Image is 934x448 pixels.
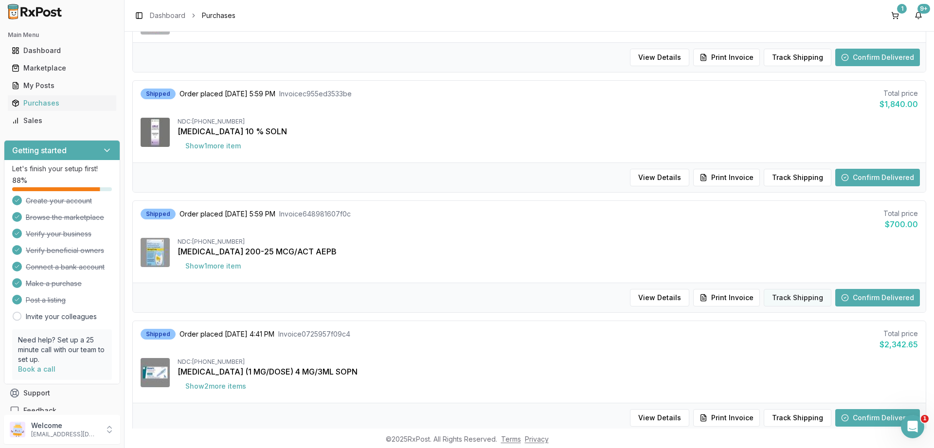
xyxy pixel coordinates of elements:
[880,329,918,339] div: Total price
[887,8,903,23] button: 1
[4,402,120,419] button: Feedback
[764,409,831,427] button: Track Shipping
[26,279,82,288] span: Make a purchase
[141,329,176,340] div: Shipped
[630,49,689,66] button: View Details
[18,365,55,373] a: Book a call
[764,49,831,66] button: Track Shipping
[8,94,116,112] a: Purchases
[4,43,120,58] button: Dashboard
[178,125,918,137] div: [MEDICAL_DATA] 10 % SOLN
[12,116,112,125] div: Sales
[12,63,112,73] div: Marketplace
[835,289,920,306] button: Confirm Delivered
[917,4,930,14] div: 9+
[180,209,275,219] span: Order placed [DATE] 5:59 PM
[8,59,116,77] a: Marketplace
[921,415,929,423] span: 1
[8,31,116,39] h2: Main Menu
[693,409,760,427] button: Print Invoice
[12,176,27,185] span: 88 %
[279,89,352,99] span: Invoice c955ed3533be
[178,257,249,275] button: Show1more item
[178,366,918,377] div: [MEDICAL_DATA] (1 MG/DOSE) 4 MG/3ML SOPN
[630,409,689,427] button: View Details
[178,246,918,257] div: [MEDICAL_DATA] 200-25 MCG/ACT AEPB
[8,77,116,94] a: My Posts
[141,118,170,147] img: Jublia 10 % SOLN
[4,113,120,128] button: Sales
[180,89,275,99] span: Order placed [DATE] 5:59 PM
[178,137,249,155] button: Show1more item
[202,11,235,20] span: Purchases
[26,312,97,322] a: Invite your colleagues
[141,209,176,219] div: Shipped
[26,246,104,255] span: Verify beneficial owners
[764,289,831,306] button: Track Shipping
[278,329,350,339] span: Invoice 0725957f09c4
[31,430,99,438] p: [EMAIL_ADDRESS][DOMAIN_NAME]
[764,169,831,186] button: Track Shipping
[31,421,99,430] p: Welcome
[26,213,104,222] span: Browse the marketplace
[880,89,918,98] div: Total price
[10,422,25,437] img: User avatar
[897,4,907,14] div: 1
[835,169,920,186] button: Confirm Delivered
[18,335,106,364] p: Need help? Set up a 25 minute call with our team to set up.
[8,112,116,129] a: Sales
[693,49,760,66] button: Print Invoice
[4,60,120,76] button: Marketplace
[501,435,521,443] a: Terms
[178,358,918,366] div: NDC: [PHONE_NUMBER]
[279,209,351,219] span: Invoice 648981607f0c
[630,169,689,186] button: View Details
[141,238,170,267] img: Breo Ellipta 200-25 MCG/ACT AEPB
[141,89,176,99] div: Shipped
[178,377,254,395] button: Show2more items
[26,262,105,272] span: Connect a bank account
[141,358,170,387] img: Ozempic (1 MG/DOSE) 4 MG/3ML SOPN
[835,49,920,66] button: Confirm Delivered
[180,329,274,339] span: Order placed [DATE] 4:41 PM
[12,98,112,108] div: Purchases
[26,196,92,206] span: Create your account
[883,218,918,230] div: $700.00
[178,118,918,125] div: NDC: [PHONE_NUMBER]
[525,435,549,443] a: Privacy
[26,295,66,305] span: Post a listing
[4,78,120,93] button: My Posts
[23,406,56,415] span: Feedback
[901,415,924,438] iframe: Intercom live chat
[835,409,920,427] button: Confirm Delivered
[12,81,112,90] div: My Posts
[630,289,689,306] button: View Details
[26,229,91,239] span: Verify your business
[150,11,235,20] nav: breadcrumb
[12,164,112,174] p: Let's finish your setup first!
[12,144,67,156] h3: Getting started
[150,11,185,20] a: Dashboard
[883,209,918,218] div: Total price
[8,42,116,59] a: Dashboard
[693,169,760,186] button: Print Invoice
[4,4,66,19] img: RxPost Logo
[12,46,112,55] div: Dashboard
[693,289,760,306] button: Print Invoice
[4,384,120,402] button: Support
[178,238,918,246] div: NDC: [PHONE_NUMBER]
[880,339,918,350] div: $2,342.65
[4,95,120,111] button: Purchases
[880,98,918,110] div: $1,840.00
[911,8,926,23] button: 9+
